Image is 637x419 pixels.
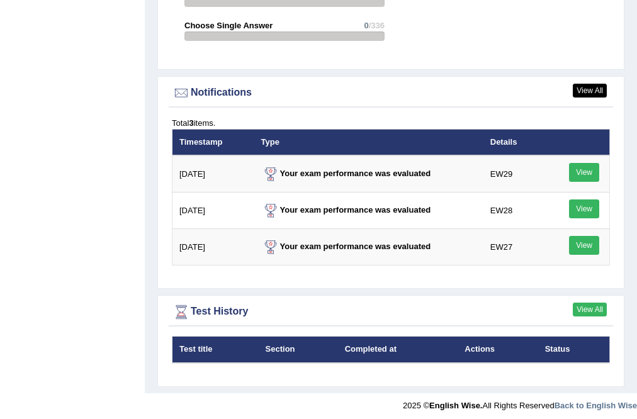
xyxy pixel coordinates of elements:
[189,118,193,128] b: 3
[483,155,534,193] td: EW29
[403,393,637,411] div: 2025 © All Rights Reserved
[184,21,273,30] strong: Choose Single Answer
[458,337,538,363] th: Actions
[573,303,607,316] a: View All
[172,129,254,155] th: Timestamp
[573,84,607,98] a: View All
[261,169,431,178] strong: Your exam performance was evaluated
[254,129,483,155] th: Type
[429,401,482,410] strong: English Wise.
[569,199,599,218] a: View
[172,229,254,265] td: [DATE]
[172,117,610,129] div: Total items.
[261,242,431,251] strong: Your exam performance was evaluated
[483,229,534,265] td: EW27
[538,337,610,363] th: Status
[569,236,599,255] a: View
[569,163,599,182] a: View
[338,337,458,363] th: Completed at
[364,21,368,30] span: 0
[172,193,254,229] td: [DATE]
[172,84,610,103] div: Notifications
[172,337,259,363] th: Test title
[261,205,431,215] strong: Your exam performance was evaluated
[483,129,534,155] th: Details
[172,155,254,193] td: [DATE]
[555,401,637,410] a: Back to English Wise
[259,337,338,363] th: Section
[369,21,385,30] span: /336
[483,193,534,229] td: EW28
[172,303,610,321] div: Test History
